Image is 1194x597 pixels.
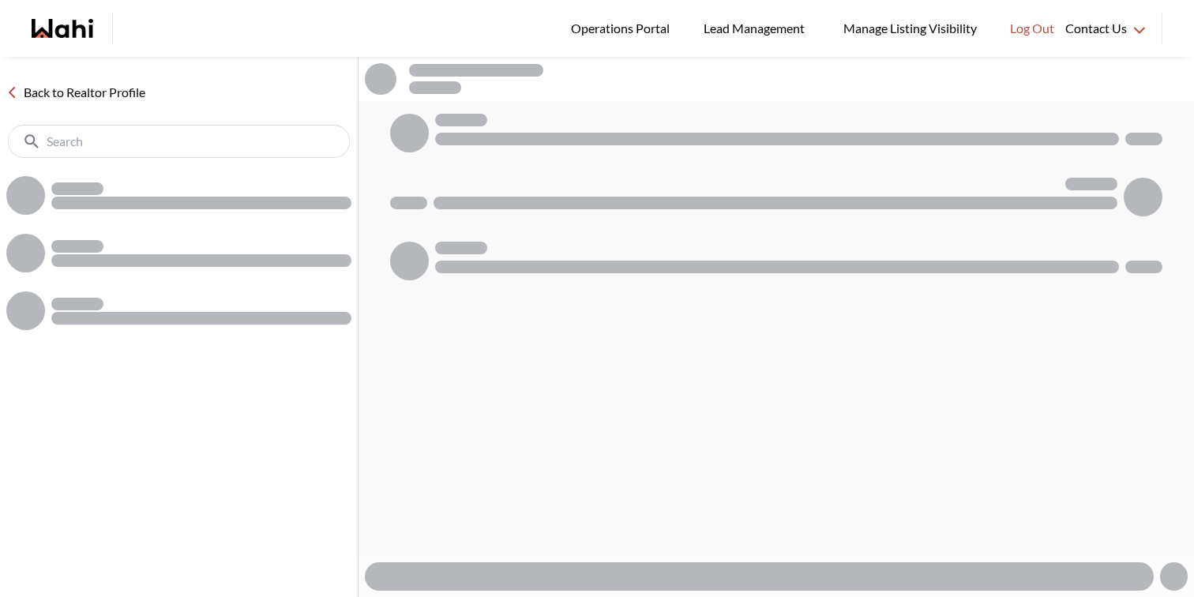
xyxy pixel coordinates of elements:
span: Operations Portal [571,18,675,39]
span: Lead Management [704,18,810,39]
span: Manage Listing Visibility [839,18,982,39]
input: Search [47,133,314,149]
span: Log Out [1010,18,1054,39]
a: Wahi homepage [32,19,93,38]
